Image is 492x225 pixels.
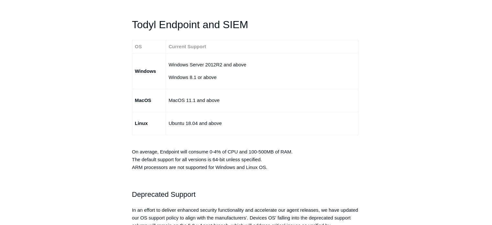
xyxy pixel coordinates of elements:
span: Deprecated Support [132,190,196,198]
p: Windows Server 2012R2 and above [169,61,355,69]
td: Ubuntu 18.04 and above [166,112,358,135]
td: MacOS 11.1 and above [166,89,358,112]
strong: OS [135,44,142,49]
strong: Linux [135,120,148,126]
p: Windows 8.1 or above [169,73,355,81]
strong: MacOS [135,97,151,103]
h1: Todyl Endpoint and SIEM [132,17,360,33]
strong: Windows [135,68,156,74]
strong: Current Support [169,44,206,49]
p: On average, Endpoint will consume 0-4% of CPU and 100-500MB of RAM. The default support for all v... [132,140,360,171]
